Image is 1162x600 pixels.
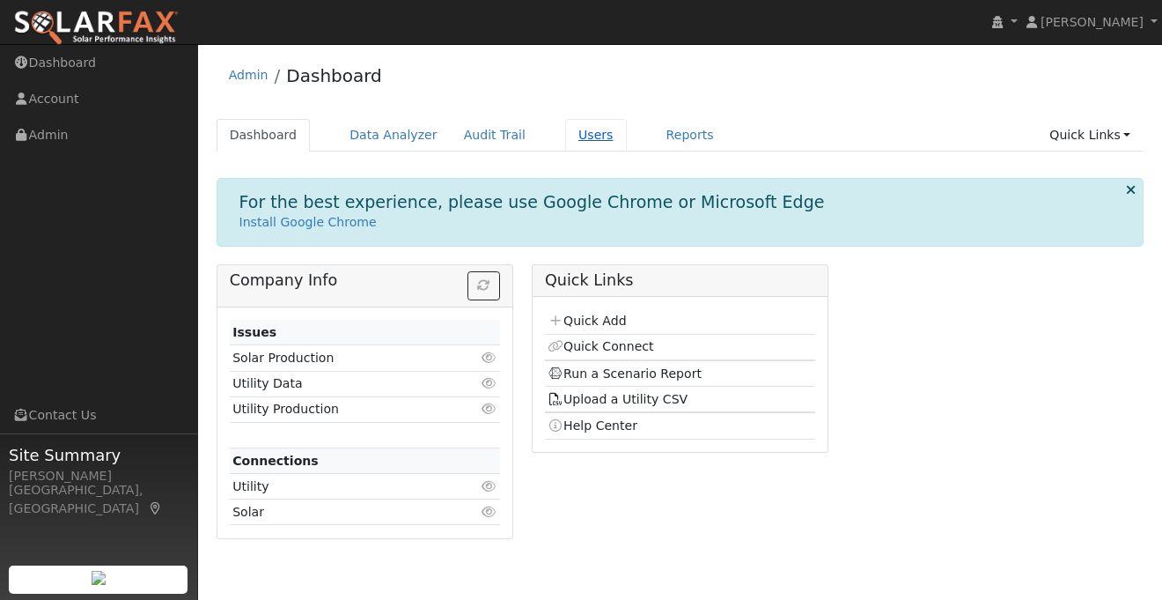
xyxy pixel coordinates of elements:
td: Solar Production [230,345,456,371]
div: [GEOGRAPHIC_DATA], [GEOGRAPHIC_DATA] [9,481,188,518]
img: retrieve [92,571,106,585]
h1: For the best experience, please use Google Chrome or Microsoft Edge [239,192,825,212]
a: Install Google Chrome [239,215,377,229]
i: Click to view [482,352,497,364]
a: Admin [229,68,268,82]
a: Run a Scenario Report [548,367,702,381]
div: [PERSON_NAME] [9,467,188,485]
a: Data Analyzer [336,119,451,152]
span: [PERSON_NAME] [1041,15,1144,29]
i: Click to view [482,480,497,493]
a: Quick Connect [548,339,653,353]
i: Click to view [482,403,497,415]
a: Dashboard [217,119,311,152]
a: Quick Add [548,314,626,328]
img: SolarFax [13,10,179,47]
span: Site Summary [9,443,188,467]
td: Utility Production [230,396,456,422]
a: Quick Links [1036,119,1144,152]
a: Audit Trail [451,119,539,152]
strong: Issues [232,325,276,339]
i: Click to view [482,506,497,518]
td: Utility [230,474,456,500]
a: Users [565,119,627,152]
h5: Quick Links [545,271,815,290]
a: Reports [653,119,727,152]
h5: Company Info [230,271,500,290]
td: Utility Data [230,371,456,396]
a: Dashboard [286,65,382,86]
a: Upload a Utility CSV [548,392,688,406]
a: Map [148,501,164,515]
a: Help Center [548,419,637,433]
i: Click to view [482,377,497,389]
td: Solar [230,500,456,525]
strong: Connections [232,454,319,468]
